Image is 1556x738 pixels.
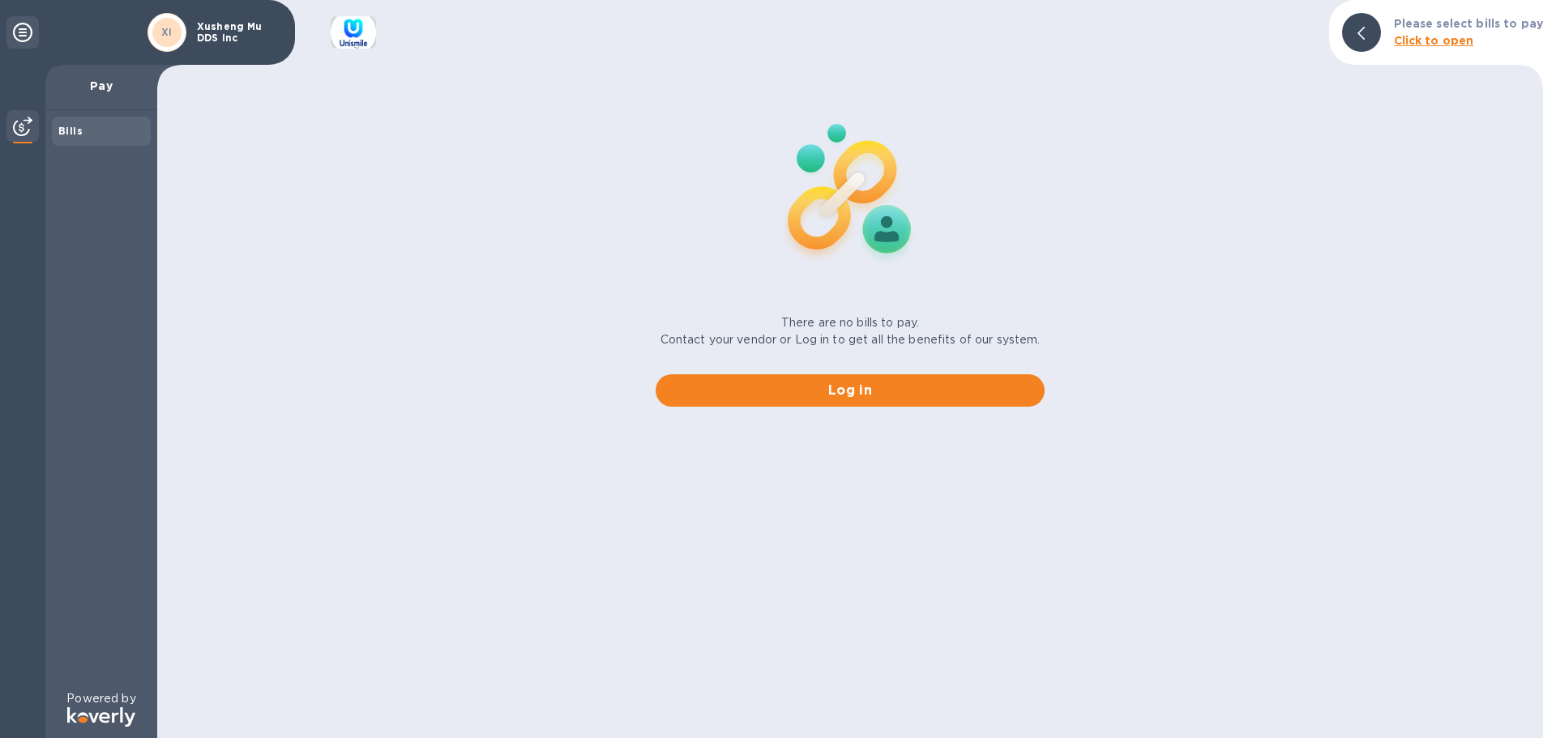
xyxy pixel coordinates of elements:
[669,381,1032,400] span: Log in
[656,374,1045,407] button: Log in
[58,125,83,137] b: Bills
[197,21,278,44] p: Xusheng Mu DDS Inc
[1394,17,1543,30] b: Please select bills to pay
[67,707,135,727] img: Logo
[161,26,173,38] b: XI
[66,690,135,707] p: Powered by
[58,78,144,94] p: Pay
[1394,34,1474,47] b: Click to open
[660,314,1041,348] p: There are no bills to pay. Contact your vendor or Log in to get all the benefits of our system.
